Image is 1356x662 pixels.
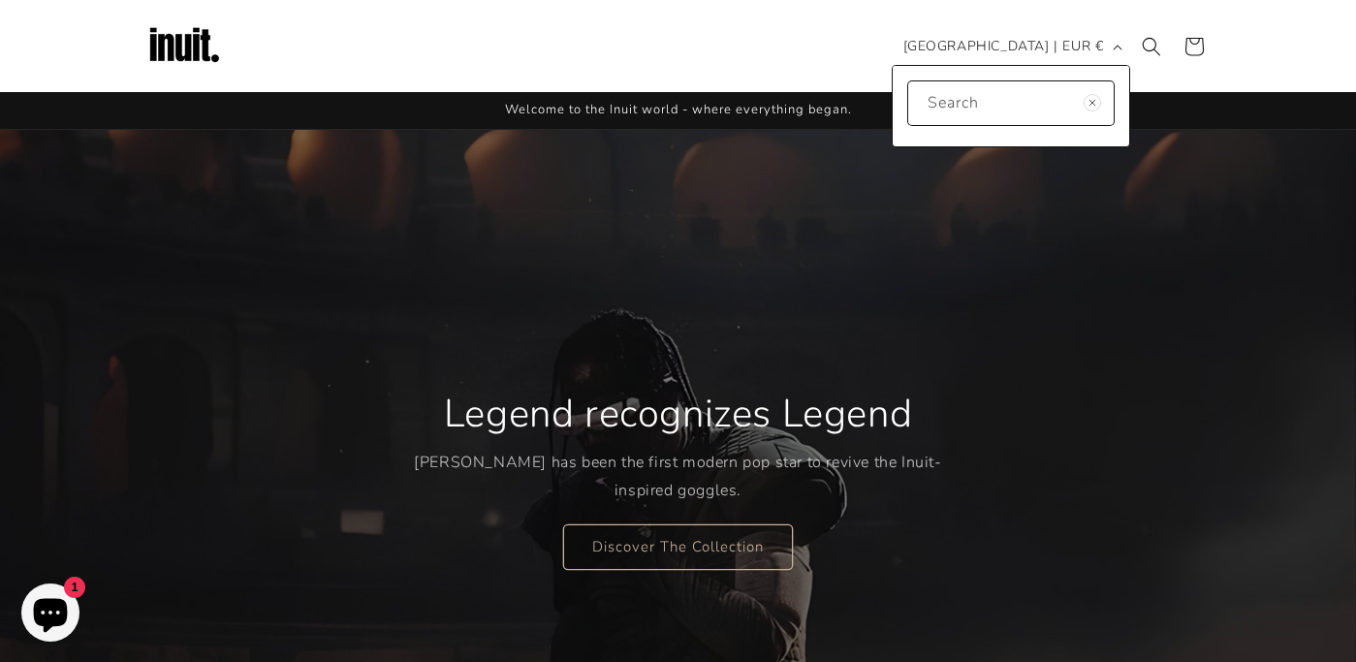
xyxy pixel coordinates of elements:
summary: Search [1130,25,1173,68]
div: Announcement [145,92,1212,129]
inbox-online-store-chat: Shopify online store chat [16,583,85,646]
img: Inuit Logo [145,8,223,85]
span: [GEOGRAPHIC_DATA] | EUR € [903,36,1104,56]
input: Search [908,81,1114,125]
span: Welcome to the Inuit world - where everything began. [505,101,852,118]
p: [PERSON_NAME] has been the first modern pop star to revive the Inuit-inspired goggles. [414,449,942,505]
h2: Legend recognizes Legend [444,389,912,439]
button: Clear search term [1071,81,1114,124]
button: [GEOGRAPHIC_DATA] | EUR € [892,28,1130,65]
a: Discover The Collection [563,523,793,569]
